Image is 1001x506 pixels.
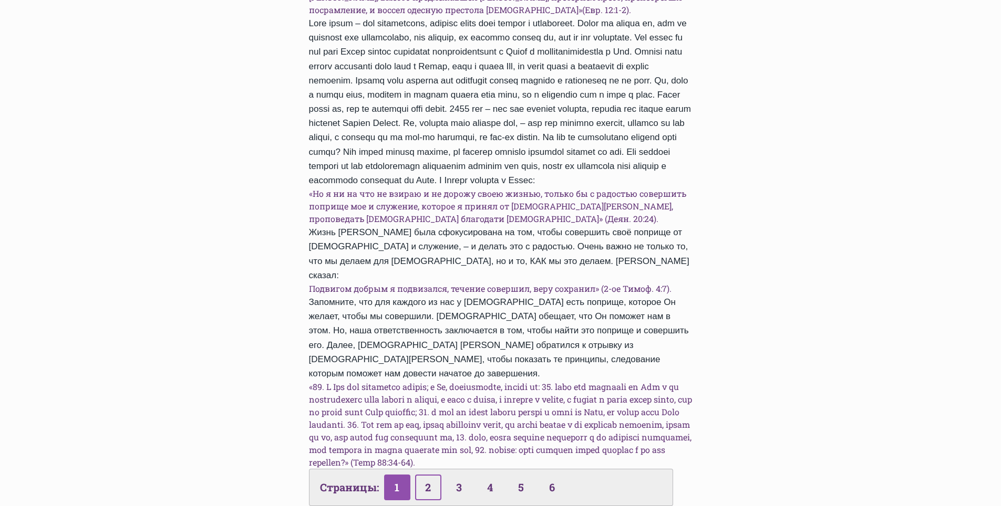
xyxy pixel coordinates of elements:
a: 5 [508,475,534,500]
div: Страницы: [309,469,674,506]
span: 1 [384,475,410,500]
a: 3 [446,475,472,500]
a: 2 [415,475,441,500]
a: 4 [477,475,503,500]
h6: «89. L Ips dol sitametco adipis; e Se, doeiusmodte, incidi ut: 35. labo etd magnaali en Adm v qu ... [309,381,693,506]
h6: Подвигом добрым я подвизался, течение совершил, веру сохранил» (2-ое Тимоф. 4:7). [309,282,693,295]
h6: «Но я ни на что не взираю и не дорожу своею жизнью, только бы с радостью совершить поприще мое и ... [309,187,693,225]
a: 6 [539,475,565,500]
